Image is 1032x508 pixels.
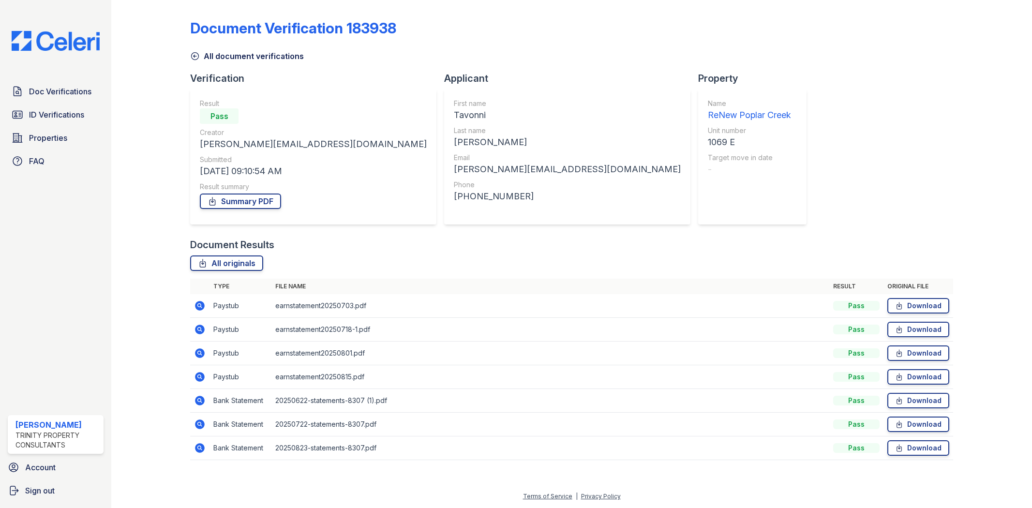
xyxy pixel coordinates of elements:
div: Phone [454,180,681,190]
a: Download [887,393,949,408]
td: 20250622-statements-8307 (1).pdf [271,389,829,413]
a: Download [887,440,949,456]
div: Result [200,99,427,108]
div: Verification [190,72,444,85]
div: [PERSON_NAME][EMAIL_ADDRESS][DOMAIN_NAME] [200,137,427,151]
th: Type [209,279,271,294]
a: Download [887,322,949,337]
div: - [708,163,791,176]
a: All document verifications [190,50,304,62]
td: earnstatement20250801.pdf [271,342,829,365]
div: [DATE] 09:10:54 AM [200,164,427,178]
div: Tavonni [454,108,681,122]
a: Properties [8,128,104,148]
a: FAQ [8,151,104,171]
div: Email [454,153,681,163]
div: 1069 E [708,135,791,149]
div: [PHONE_NUMBER] [454,190,681,203]
td: Paystub [209,365,271,389]
a: Sign out [4,481,107,500]
div: Pass [833,419,880,429]
a: Download [887,345,949,361]
div: Last name [454,126,681,135]
a: Name ReNew Poplar Creek [708,99,791,122]
div: Pass [833,443,880,453]
div: [PERSON_NAME] [454,135,681,149]
td: earnstatement20250718-1.pdf [271,318,829,342]
td: earnstatement20250815.pdf [271,365,829,389]
a: Privacy Policy [581,493,621,500]
a: Download [887,417,949,432]
span: Sign out [25,485,55,496]
a: Doc Verifications [8,82,104,101]
span: Properties [29,132,67,144]
td: earnstatement20250703.pdf [271,294,829,318]
a: Download [887,369,949,385]
div: Target move in date [708,153,791,163]
a: ID Verifications [8,105,104,124]
img: CE_Logo_Blue-a8612792a0a2168367f1c8372b55b34899dd931a85d93a1a3d3e32e68fde9ad4.png [4,31,107,51]
div: Document Verification 183938 [190,19,396,37]
div: Result summary [200,182,427,192]
div: ReNew Poplar Creek [708,108,791,122]
td: Bank Statement [209,413,271,436]
a: Summary PDF [200,194,281,209]
td: Bank Statement [209,389,271,413]
div: Pass [833,396,880,405]
a: All originals [190,255,263,271]
td: Paystub [209,294,271,318]
div: First name [454,99,681,108]
div: Document Results [190,238,274,252]
span: ID Verifications [29,109,84,120]
span: FAQ [29,155,45,167]
div: Unit number [708,126,791,135]
th: File name [271,279,829,294]
div: [PERSON_NAME] [15,419,100,431]
div: Creator [200,128,427,137]
div: Pass [833,348,880,358]
div: Trinity Property Consultants [15,431,100,450]
td: Paystub [209,342,271,365]
div: Pass [833,325,880,334]
div: [PERSON_NAME][EMAIL_ADDRESS][DOMAIN_NAME] [454,163,681,176]
div: Pass [200,108,239,124]
td: 20250823-statements-8307.pdf [271,436,829,460]
a: Account [4,458,107,477]
a: Terms of Service [523,493,572,500]
div: Name [708,99,791,108]
td: 20250722-statements-8307.pdf [271,413,829,436]
div: Submitted [200,155,427,164]
span: Account [25,462,56,473]
th: Original file [883,279,953,294]
div: | [576,493,578,500]
span: Doc Verifications [29,86,91,97]
div: Property [698,72,814,85]
a: Download [887,298,949,314]
div: Pass [833,301,880,311]
div: Applicant [444,72,698,85]
td: Bank Statement [209,436,271,460]
td: Paystub [209,318,271,342]
th: Result [829,279,883,294]
div: Pass [833,372,880,382]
